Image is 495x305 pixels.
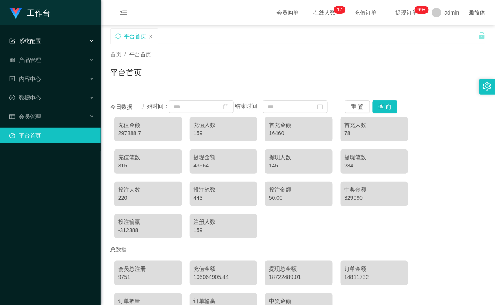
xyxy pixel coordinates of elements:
span: 数据中心 [9,95,41,101]
div: 充值金额 [118,121,178,129]
i: 图标: close [148,34,153,39]
div: 106064905.44 [194,273,254,281]
div: 中奖金额 [345,186,404,194]
i: 图标: check-circle-o [9,95,15,100]
span: 产品管理 [9,57,41,63]
p: 1 [337,6,340,14]
div: 投注人数 [118,186,178,194]
p: 7 [340,6,343,14]
i: 图标: profile [9,76,15,82]
div: 充值金额 [194,265,254,273]
div: 78 [345,129,404,138]
div: 今日数据 [110,103,141,111]
div: 订单金额 [345,265,404,273]
div: 9751 [118,273,178,281]
sup: 982 [415,6,429,14]
span: 开始时间： [141,103,169,110]
div: 投注笔数 [194,186,254,194]
i: 图标: appstore-o [9,57,15,63]
div: 总数据 [110,242,486,257]
div: 145 [269,162,329,170]
i: 图标: form [9,38,15,44]
div: 159 [194,226,254,234]
div: 315 [118,162,178,170]
i: 图标: table [9,114,15,119]
span: 系统配置 [9,38,41,44]
div: 提现金额 [194,153,254,162]
div: 18722489.01 [269,273,329,281]
i: 图标: global [469,10,475,15]
div: 43564 [194,162,254,170]
div: 284 [345,162,404,170]
div: -312388 [118,226,178,234]
div: 投注金额 [269,186,329,194]
div: 充值人数 [194,121,254,129]
span: 在线人数 [310,10,340,15]
span: 提现订单 [392,10,422,15]
h1: 工作台 [27,0,50,26]
span: 结束时间： [235,103,263,110]
i: 图标: unlock [478,32,486,39]
div: 329090 [345,194,404,202]
span: 首页 [110,51,121,58]
div: 平台首页 [124,29,146,44]
img: logo.9652507e.png [9,8,22,19]
div: 220 [118,194,178,202]
span: 内容中心 [9,76,41,82]
h1: 平台首页 [110,67,142,78]
button: 查 询 [373,100,398,113]
i: 图标: calendar [317,104,323,110]
div: 提现总金额 [269,265,329,273]
div: 首充人数 [345,121,404,129]
div: 16460 [269,129,329,138]
div: 50.00 [269,194,329,202]
div: 首充金额 [269,121,329,129]
button: 重 置 [345,100,370,113]
div: 443 [194,194,254,202]
div: 159 [194,129,254,138]
div: 注册人数 [194,218,254,226]
span: 充值订单 [351,10,381,15]
i: 图标: setting [483,82,491,91]
i: 图标: sync [115,33,121,39]
span: 会员管理 [9,113,41,120]
div: 提现人数 [269,153,329,162]
a: 图标: dashboard平台首页 [9,128,95,143]
sup: 17 [334,6,345,14]
div: 297388.7 [118,129,178,138]
div: 充值笔数 [118,153,178,162]
div: 提现笔数 [345,153,404,162]
i: 图标: calendar [223,104,229,110]
span: / [124,51,126,58]
div: 会员总注册 [118,265,178,273]
div: 14811732 [345,273,404,281]
span: 平台首页 [129,51,151,58]
a: 工作台 [9,9,50,16]
div: 投注输赢 [118,218,178,226]
i: 图标: menu-fold [110,0,137,26]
